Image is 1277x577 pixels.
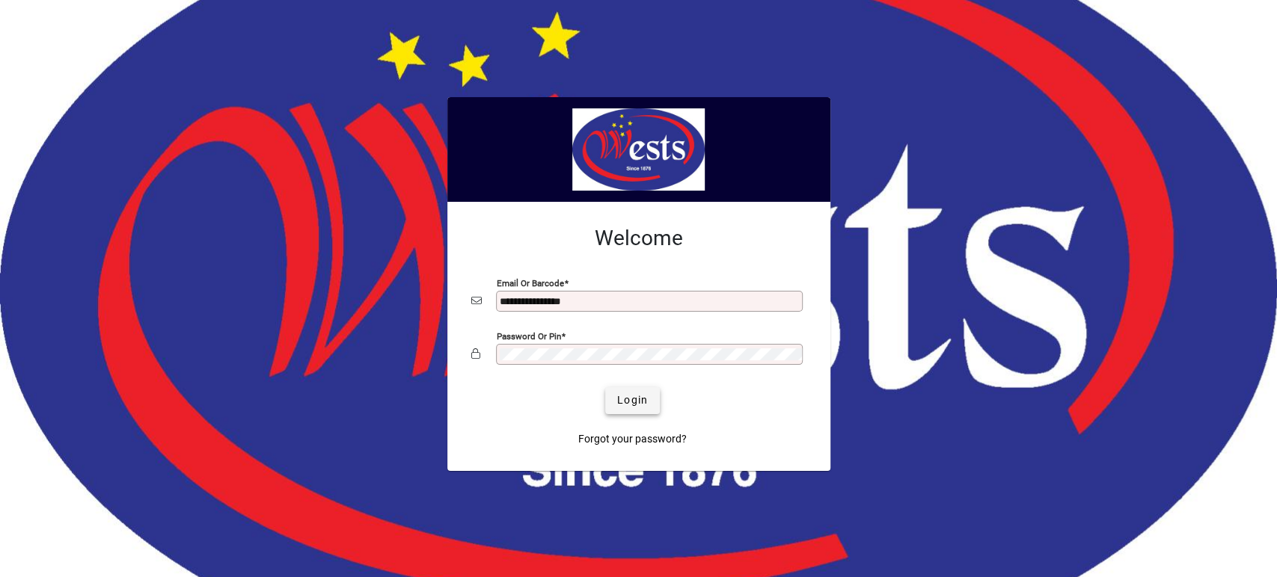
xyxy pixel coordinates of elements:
[572,426,693,453] a: Forgot your password?
[497,330,561,341] mat-label: Password or Pin
[497,277,564,288] mat-label: Email or Barcode
[617,392,648,408] span: Login
[471,226,806,251] h2: Welcome
[605,387,660,414] button: Login
[578,431,687,447] span: Forgot your password?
